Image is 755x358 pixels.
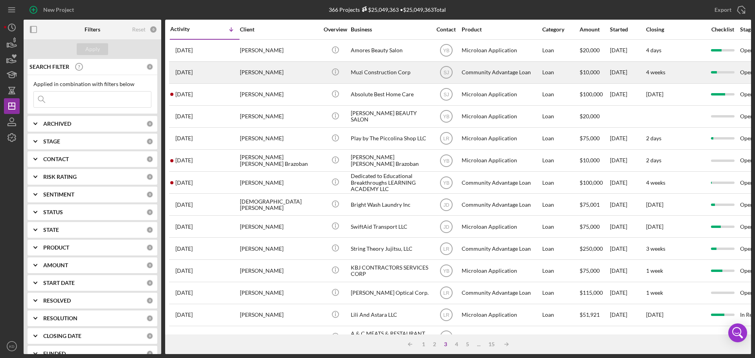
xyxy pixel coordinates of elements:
div: Microloan Application [462,260,540,281]
div: [PERSON_NAME] [240,84,319,105]
time: 2025-08-28 01:38 [175,91,193,97]
time: 2025-08-22 13:39 [175,312,193,318]
time: 2025-08-24 19:24 [175,246,193,252]
div: [DEMOGRAPHIC_DATA][PERSON_NAME] [240,194,319,215]
span: $51,921 [580,311,600,318]
div: 0 [146,350,153,357]
span: $20,000 [580,47,600,53]
b: PRODUCT [43,244,69,251]
div: New Project [43,2,74,18]
div: [DATE] [610,327,645,347]
div: Checklist [706,26,739,33]
div: Muzi Construction Corp [351,62,429,83]
time: 3 weeks [646,245,665,252]
time: 4 weeks [646,179,665,186]
div: [PERSON_NAME] [240,260,319,281]
div: [DATE] [610,216,645,237]
div: [PERSON_NAME] BEAUTY SALON [351,106,429,127]
div: Loan [542,128,579,149]
div: [DATE] [610,238,645,259]
time: 2025-08-26 20:36 [175,157,193,163]
div: Loan [542,305,579,325]
span: $75,000 [580,223,600,230]
div: String Theory Jujitsu, LLC [351,238,429,259]
div: 4 [451,341,462,347]
span: $20,000 [580,113,600,119]
div: 0 [146,138,153,145]
div: Microloan Application [462,40,540,61]
div: Activity [170,26,205,32]
div: Amount [580,26,609,33]
button: Export [707,2,751,18]
div: 0 [146,209,153,216]
b: RISK RATING [43,174,77,180]
text: YB [443,114,449,119]
b: SENTIMENT [43,191,74,198]
span: $250,000 [580,245,603,252]
div: [PERSON_NAME] [240,106,319,127]
div: 5 [462,341,473,347]
b: AMOUNT [43,262,68,268]
div: SwiftAid Transport LLC [351,216,429,237]
div: [DATE] [610,283,645,303]
span: $100,000 [580,179,603,186]
div: 0 [146,279,153,286]
div: 0 [146,156,153,163]
div: 0 [146,297,153,304]
time: 2025-08-22 15:15 [175,290,193,296]
div: [DATE] [610,305,645,325]
div: KBJ CONTRACTORS SERVICES CORP [351,260,429,281]
div: Microloan Application [462,305,540,325]
div: Closing [646,26,705,33]
b: STATE [43,227,59,233]
time: 2 days [646,157,661,163]
div: 15 [484,341,499,347]
div: 0 [146,226,153,233]
div: $25,049,363 [360,6,399,13]
text: JD [443,202,449,207]
div: Community Advantage Loan [462,172,540,193]
time: [DATE] [646,91,663,97]
time: [DATE] [646,311,663,318]
div: 3 [440,341,451,347]
time: [DATE] [646,223,663,230]
text: YB [443,158,449,163]
div: Loan [542,260,579,281]
div: Absolute Best Home Care [351,84,429,105]
div: 0 [146,262,153,269]
div: Contact [431,26,461,33]
div: Applied in combination with filters below [33,81,151,87]
b: Filters [85,26,100,33]
b: START DATE [43,280,75,286]
div: Community Advantage Loan [462,62,540,83]
time: 4 weeks [646,69,665,75]
text: YB [443,48,449,53]
div: Community Advantage Loan [462,194,540,215]
span: $10,000 [580,157,600,163]
div: Open Intercom Messenger [728,323,747,342]
button: New Project [24,2,82,18]
div: Loan [542,327,579,347]
button: Apply [77,43,108,55]
div: Loan [542,106,579,127]
div: Play by The Piccolina Shop LLC [351,128,429,149]
div: Microloan Application [462,128,540,149]
time: 2025-08-26 17:15 [175,180,193,186]
time: 2025-08-21 20:50 [175,334,193,340]
time: 2025-08-25 17:46 [175,224,193,230]
text: LR [443,312,449,318]
div: [PERSON_NAME] [PERSON_NAME] Brazoban [351,150,429,171]
div: Loan [542,216,579,237]
div: Dedicated to Educational Breakthroughs LEARNING ACADEMY LLC [351,172,429,193]
time: [DATE] [646,201,663,208]
b: STAGE [43,138,60,145]
time: 1 week [646,267,663,274]
div: Microloan Application [462,150,540,171]
div: ... [473,341,484,347]
div: Loan [542,238,579,259]
div: Amores Beauty Salon [351,40,429,61]
b: CLOSING DATE [43,333,81,339]
text: YB [443,334,449,340]
div: [DATE] [610,194,645,215]
div: Loan [542,194,579,215]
